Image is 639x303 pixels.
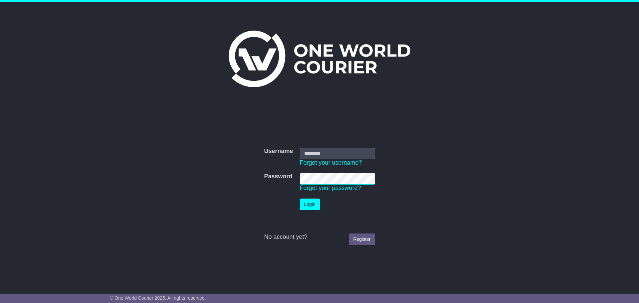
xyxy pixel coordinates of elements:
img: One World [229,31,410,87]
span: © One World Courier 2025. All rights reserved. [110,295,206,301]
a: Register [349,233,375,245]
div: No account yet? [264,233,375,241]
button: Login [300,199,320,210]
label: Password [264,173,292,180]
label: Username [264,148,293,155]
a: Forgot your username? [300,159,362,166]
a: Forgot your password? [300,185,361,191]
